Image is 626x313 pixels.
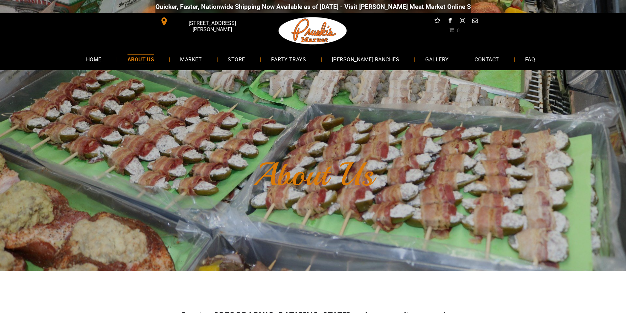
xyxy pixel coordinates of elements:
[155,16,256,27] a: [STREET_ADDRESS][PERSON_NAME]
[170,17,254,36] span: [STREET_ADDRESS][PERSON_NAME]
[471,16,479,27] a: email
[433,16,442,27] a: Social network
[465,51,509,68] a: CONTACT
[458,16,467,27] a: instagram
[218,51,255,68] a: STORE
[322,51,409,68] a: [PERSON_NAME] RANCHES
[170,51,212,68] a: MARKET
[415,51,458,68] a: GALLERY
[277,13,348,49] img: Pruski-s+Market+HQ+Logo2-1920w.png
[253,154,374,195] font: About Us
[261,51,316,68] a: PARTY TRAYS
[118,51,164,68] a: ABOUT US
[457,27,459,32] span: 0
[76,51,111,68] a: HOME
[446,16,454,27] a: facebook
[515,51,545,68] a: FAQ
